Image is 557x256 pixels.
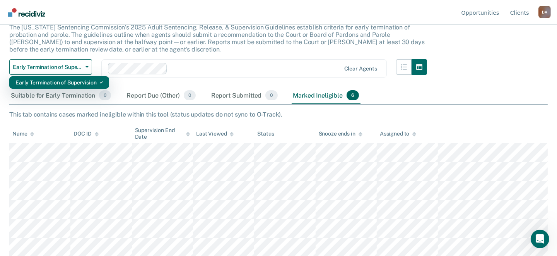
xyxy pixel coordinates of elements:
div: Status [257,131,274,137]
div: DOC ID [73,131,98,137]
div: Last Viewed [196,131,234,137]
span: 0 [265,90,277,100]
div: Suitable for Early Termination0 [9,87,113,104]
div: Assigned to [380,131,416,137]
span: 0 [99,90,111,100]
div: Report Due (Other)0 [125,87,197,104]
button: Profile dropdown button [538,6,551,18]
span: 6 [347,90,359,100]
div: Early Termination of Supervision [15,76,103,89]
div: This tab contains cases marked ineligible within this tool (status updates do not sync to O-Track). [9,111,548,118]
button: Early Termination of Supervision [9,59,92,75]
p: The [US_STATE] Sentencing Commission’s 2025 Adult Sentencing, Release, & Supervision Guidelines e... [9,24,425,53]
div: Clear agents [344,65,377,72]
div: Name [12,131,34,137]
div: Dropdown Menu [9,76,109,89]
iframe: Intercom live chat [531,230,549,248]
div: Marked Ineligible6 [292,87,361,104]
span: 0 [184,90,196,100]
img: Recidiviz [8,8,45,17]
span: Early Termination of Supervision [13,64,82,70]
div: Supervision End Date [135,127,190,140]
div: D A [538,6,551,18]
div: Snooze ends in [319,131,362,137]
div: Report Submitted0 [210,87,279,104]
